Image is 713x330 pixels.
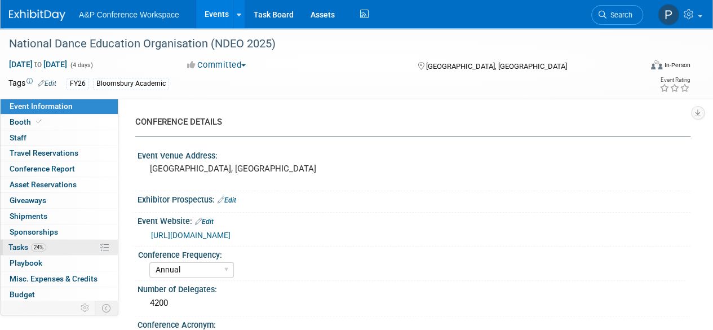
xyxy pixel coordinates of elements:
[8,59,68,69] span: [DATE] [DATE]
[1,193,118,208] a: Giveaways
[1,115,118,130] a: Booth
[10,164,75,173] span: Conference Report
[1,99,118,114] a: Event Information
[10,258,42,267] span: Playbook
[1,240,118,255] a: Tasks24%
[1,161,118,177] a: Conference Report
[10,133,26,142] span: Staff
[5,34,632,54] div: National Dance Education Organisation (NDEO 2025)
[1,256,118,271] a: Playbook
[79,10,179,19] span: A&P Conference Workspace
[10,148,78,157] span: Travel Reservations
[69,61,93,69] span: (4 days)
[10,196,46,205] span: Giveaways
[151,231,231,240] a: [URL][DOMAIN_NAME]
[1,225,118,240] a: Sponsorships
[33,60,43,69] span: to
[591,59,690,76] div: Event Format
[38,80,56,87] a: Edit
[606,11,632,19] span: Search
[659,77,690,83] div: Event Rating
[8,243,46,252] span: Tasks
[138,147,690,161] div: Event Venue Address:
[150,164,356,174] pre: [GEOGRAPHIC_DATA], [GEOGRAPHIC_DATA]
[138,247,685,261] div: Conference Frequency:
[591,5,643,25] a: Search
[10,180,77,189] span: Asset Reservations
[135,116,682,128] div: CONFERENCE DETAILS
[146,294,682,312] div: 4200
[195,218,214,226] a: Edit
[76,301,95,315] td: Personalize Event Tab Strip
[9,10,65,21] img: ExhibitDay
[1,209,118,224] a: Shipments
[1,271,118,287] a: Misc. Expenses & Credits
[651,60,662,69] img: Format-Inperson.png
[138,213,690,227] div: Event Website:
[218,196,236,204] a: Edit
[138,191,690,206] div: Exhibitor Prospectus:
[183,59,250,71] button: Committed
[658,4,679,25] img: Paige Papandrea
[426,62,566,71] span: [GEOGRAPHIC_DATA], [GEOGRAPHIC_DATA]
[1,177,118,192] a: Asset Reservations
[10,102,73,111] span: Event Information
[31,243,46,252] span: 24%
[36,118,42,125] i: Booth reservation complete
[10,290,35,299] span: Budget
[1,146,118,161] a: Travel Reservations
[10,117,44,126] span: Booth
[1,287,118,302] a: Budget
[67,78,89,90] div: FY26
[138,281,690,295] div: Number of Delegates:
[664,61,690,69] div: In-Person
[10,227,58,236] span: Sponsorships
[10,274,98,283] span: Misc. Expenses & Credits
[93,78,169,90] div: Bloomsbury Academic
[8,77,56,90] td: Tags
[10,212,47,221] span: Shipments
[1,130,118,146] a: Staff
[95,301,118,315] td: Toggle Event Tabs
